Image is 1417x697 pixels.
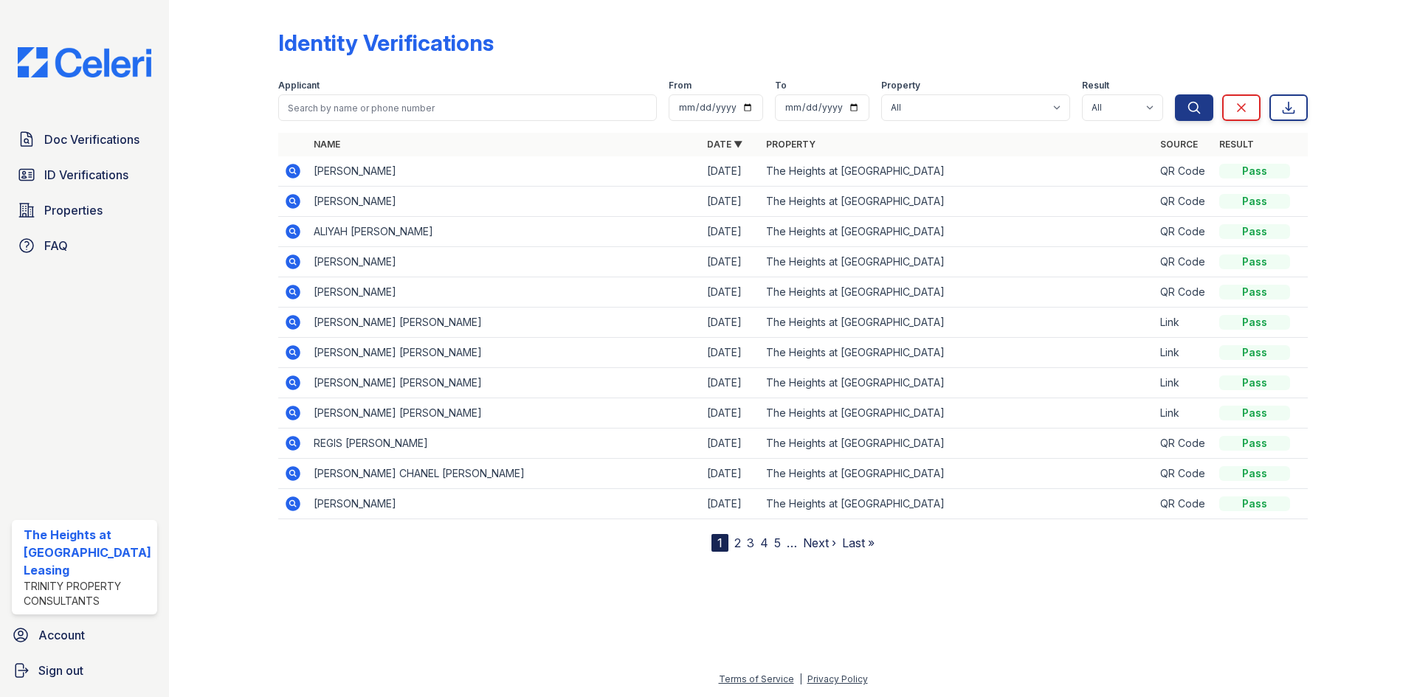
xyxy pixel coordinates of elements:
[1154,398,1213,429] td: Link
[308,247,701,277] td: [PERSON_NAME]
[1219,194,1290,209] div: Pass
[314,139,340,150] a: Name
[1219,139,1254,150] a: Result
[701,429,760,459] td: [DATE]
[1219,254,1290,269] div: Pass
[308,217,701,247] td: ALIYAH [PERSON_NAME]
[803,535,836,550] a: Next ›
[278,30,494,56] div: Identity Verifications
[775,80,787,91] label: To
[760,187,1154,217] td: The Heights at [GEOGRAPHIC_DATA]
[12,231,157,260] a: FAQ
[701,217,760,247] td: [DATE]
[38,662,83,679] span: Sign out
[760,368,1154,398] td: The Heights at [GEOGRAPHIC_DATA]
[24,526,151,579] div: The Heights at [GEOGRAPHIC_DATA] Leasing
[44,166,128,184] span: ID Verifications
[701,247,760,277] td: [DATE]
[1154,156,1213,187] td: QR Code
[760,489,1154,519] td: The Heights at [GEOGRAPHIC_DATA]
[1082,80,1109,91] label: Result
[1219,466,1290,481] div: Pass
[787,534,797,552] span: …
[1219,436,1290,451] div: Pass
[308,308,701,338] td: [PERSON_NAME] [PERSON_NAME]
[799,673,802,684] div: |
[760,247,1154,277] td: The Heights at [GEOGRAPHIC_DATA]
[1219,224,1290,239] div: Pass
[44,237,68,254] span: FAQ
[1154,217,1213,247] td: QR Code
[308,156,701,187] td: [PERSON_NAME]
[807,673,868,684] a: Privacy Policy
[308,459,701,489] td: [PERSON_NAME] CHANEL [PERSON_NAME]
[701,277,760,308] td: [DATE]
[1154,368,1213,398] td: Link
[701,368,760,398] td: [DATE]
[760,217,1154,247] td: The Heights at [GEOGRAPHIC_DATA]
[44,201,103,219] span: Properties
[734,535,741,550] a: 2
[278,80,320,91] label: Applicant
[774,535,781,550] a: 5
[1219,164,1290,178] div: Pass
[24,579,151,608] div: Trinity Property Consultants
[701,489,760,519] td: [DATE]
[760,308,1154,338] td: The Heights at [GEOGRAPHIC_DATA]
[1154,489,1213,519] td: QR Code
[1154,187,1213,217] td: QR Code
[760,156,1154,187] td: The Heights at [GEOGRAPHIC_DATA]
[747,535,754,550] a: 3
[1154,308,1213,338] td: Link
[842,535,875,550] a: Last »
[1219,345,1290,360] div: Pass
[760,535,768,550] a: 4
[1160,139,1198,150] a: Source
[308,398,701,429] td: [PERSON_NAME] [PERSON_NAME]
[701,398,760,429] td: [DATE]
[711,534,728,552] div: 1
[760,459,1154,489] td: The Heights at [GEOGRAPHIC_DATA]
[1219,375,1290,390] div: Pass
[38,626,85,644] span: Account
[12,160,157,190] a: ID Verifications
[308,429,701,459] td: REGIS [PERSON_NAME]
[12,195,157,225] a: Properties
[669,80,692,91] label: From
[308,368,701,398] td: [PERSON_NAME] [PERSON_NAME]
[1219,496,1290,511] div: Pass
[6,656,163,685] a: Sign out
[1154,338,1213,368] td: Link
[278,94,657,121] input: Search by name or phone number
[701,156,760,187] td: [DATE]
[1154,429,1213,459] td: QR Code
[1219,315,1290,330] div: Pass
[308,187,701,217] td: [PERSON_NAME]
[701,338,760,368] td: [DATE]
[1219,406,1290,420] div: Pass
[6,47,163,77] img: CE_Logo_Blue-a8612792a0a2168367f1c8372b55b34899dd931a85d93a1a3d3e32e68fde9ad4.png
[1219,285,1290,299] div: Pass
[308,277,701,308] td: [PERSON_NAME]
[44,131,139,148] span: Doc Verifications
[701,308,760,338] td: [DATE]
[760,277,1154,308] td: The Heights at [GEOGRAPHIC_DATA]
[766,139,816,150] a: Property
[760,429,1154,459] td: The Heights at [GEOGRAPHIC_DATA]
[6,620,163,650] a: Account
[1154,247,1213,277] td: QR Code
[760,398,1154,429] td: The Heights at [GEOGRAPHIC_DATA]
[1154,459,1213,489] td: QR Code
[707,139,742,150] a: Date ▼
[308,338,701,368] td: [PERSON_NAME] [PERSON_NAME]
[1154,277,1213,308] td: QR Code
[760,338,1154,368] td: The Heights at [GEOGRAPHIC_DATA]
[881,80,920,91] label: Property
[701,187,760,217] td: [DATE]
[719,673,794,684] a: Terms of Service
[12,125,157,154] a: Doc Verifications
[308,489,701,519] td: [PERSON_NAME]
[701,459,760,489] td: [DATE]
